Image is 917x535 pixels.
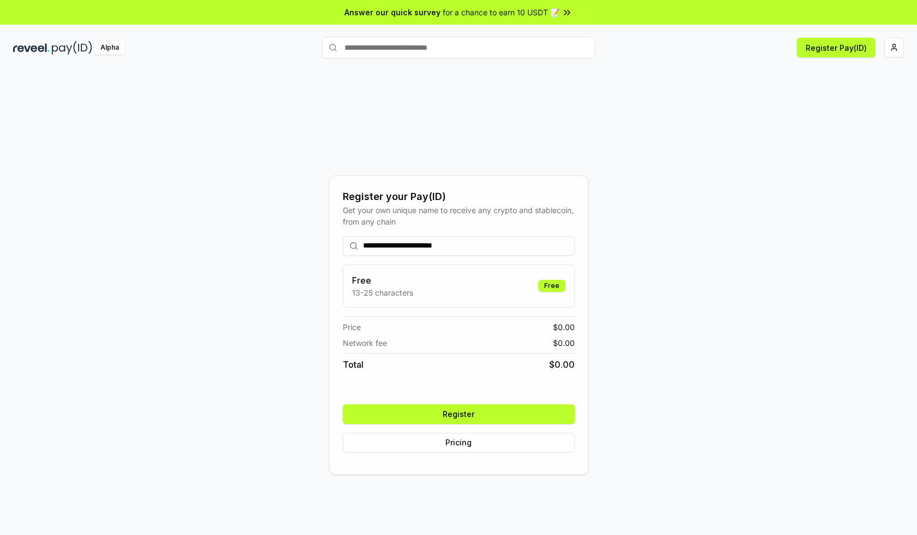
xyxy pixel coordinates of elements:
button: Register Pay(ID) [797,38,876,57]
div: Alpha [94,41,125,55]
button: Pricing [343,433,575,452]
img: pay_id [52,41,92,55]
div: Get your own unique name to receive any crypto and stablecoin, from any chain [343,204,575,227]
span: $ 0.00 [553,321,575,333]
span: $ 0.00 [549,358,575,371]
button: Register [343,404,575,424]
span: Price [343,321,361,333]
span: $ 0.00 [553,337,575,349]
div: Free [538,280,565,292]
img: reveel_dark [13,41,50,55]
h3: Free [352,274,413,287]
div: Register your Pay(ID) [343,189,575,204]
span: Answer our quick survey [344,7,440,18]
span: Network fee [343,337,387,349]
span: for a chance to earn 10 USDT 📝 [443,7,559,18]
span: Total [343,358,364,371]
p: 13-25 characters [352,287,413,298]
